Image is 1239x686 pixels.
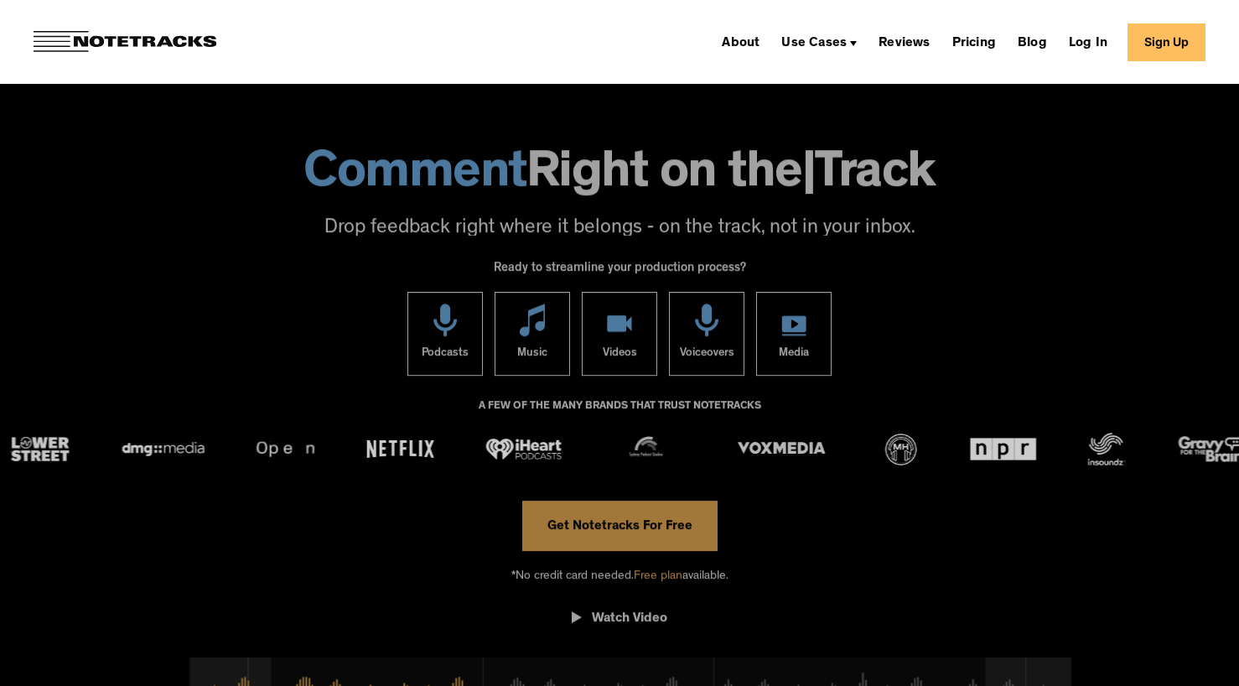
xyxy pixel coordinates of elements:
a: Music [495,292,570,376]
div: Use Cases [775,29,863,55]
span: Free plan [634,570,682,583]
div: *No credit card needed. available. [511,551,728,599]
p: Drop feedback right where it belongs - on the track, not in your inbox. [17,215,1222,243]
div: Videos [603,336,637,375]
a: Get Notetracks For Free [522,501,718,551]
a: Log In [1062,29,1114,55]
span: Comment [303,150,526,202]
div: A FEW OF THE MANY BRANDS THAT TRUST NOTETRACKS [479,392,761,438]
a: Sign Up [1128,23,1205,61]
a: Videos [582,292,657,376]
a: Blog [1011,29,1054,55]
a: Media [756,292,832,376]
div: Media [779,336,809,375]
a: Podcasts [407,292,483,376]
a: Voiceovers [669,292,744,376]
div: Podcasts [422,336,469,375]
div: Watch Video [592,611,667,628]
div: Use Cases [781,37,847,50]
a: Reviews [872,29,936,55]
span: | [802,150,816,202]
a: open lightbox [572,599,667,646]
div: Ready to streamline your production process? [494,252,746,292]
a: About [715,29,766,55]
div: Voiceovers [680,336,734,375]
div: Music [517,336,547,375]
a: Pricing [946,29,1003,55]
h1: Right on the Track [17,150,1222,202]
